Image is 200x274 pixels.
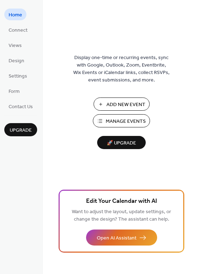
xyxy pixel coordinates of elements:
[97,235,136,242] span: Open AI Assistant
[86,196,157,206] span: Edit Your Calendar with AI
[9,42,22,49] span: Views
[101,138,141,148] span: 🚀 Upgrade
[97,136,146,149] button: 🚀 Upgrade
[86,230,157,246] button: Open AI Assistant
[94,98,150,111] button: Add New Event
[9,88,20,95] span: Form
[93,114,150,127] button: Manage Events
[9,27,27,34] span: Connect
[9,103,33,111] span: Contact Us
[4,39,26,51] a: Views
[4,100,37,112] a: Contact Us
[9,57,24,65] span: Design
[9,73,27,80] span: Settings
[4,70,31,81] a: Settings
[4,123,37,136] button: Upgrade
[72,207,171,224] span: Want to adjust the layout, update settings, or change the design? The assistant can help.
[4,9,26,20] a: Home
[106,101,145,109] span: Add New Event
[73,54,170,84] span: Display one-time or recurring events, sync with Google, Outlook, Zoom, Eventbrite, Wix Events or ...
[4,85,24,97] a: Form
[10,127,32,134] span: Upgrade
[4,24,32,36] a: Connect
[4,54,29,66] a: Design
[9,11,22,19] span: Home
[106,118,146,125] span: Manage Events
